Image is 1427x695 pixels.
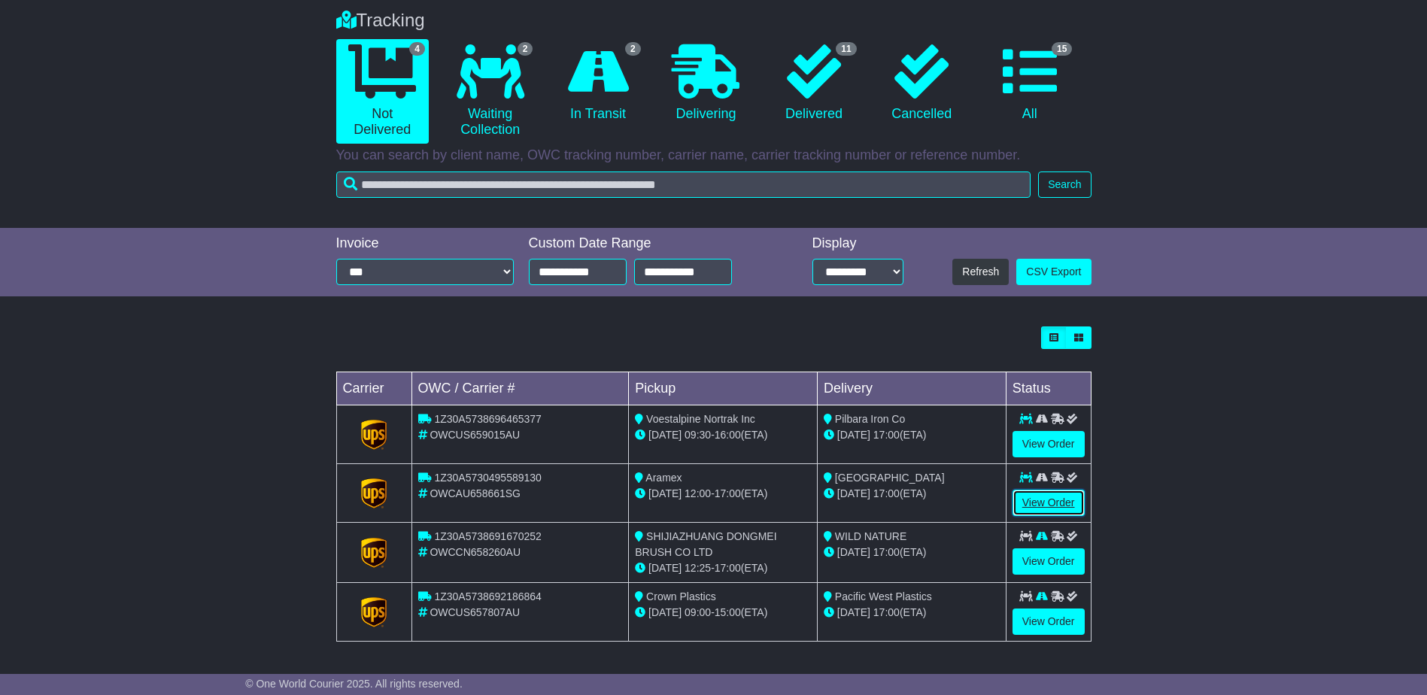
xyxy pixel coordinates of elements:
[430,546,521,558] span: OWCCN658260AU
[1038,171,1091,198] button: Search
[715,429,741,441] span: 16:00
[983,39,1076,128] a: 15 All
[835,472,945,484] span: [GEOGRAPHIC_DATA]
[646,590,716,602] span: Crown Plastics
[835,413,905,425] span: Pilbara Iron Co
[1006,372,1091,405] td: Status
[430,487,521,499] span: OWCAU658661SG
[660,39,752,128] a: Delivering
[824,486,1000,502] div: (ETA)
[648,606,682,618] span: [DATE]
[837,546,870,558] span: [DATE]
[685,487,711,499] span: 12:00
[648,562,682,574] span: [DATE]
[518,42,533,56] span: 2
[835,530,906,542] span: WILD NATURE
[434,590,541,602] span: 1Z30A5738692186864
[635,560,811,576] div: - (ETA)
[434,530,541,542] span: 1Z30A5738691670252
[444,39,536,144] a: 2 Waiting Collection
[1013,548,1085,575] a: View Order
[635,605,811,621] div: - (ETA)
[837,429,870,441] span: [DATE]
[685,429,711,441] span: 09:30
[430,429,520,441] span: OWCUS659015AU
[245,678,463,690] span: © One World Courier 2025. All rights reserved.
[685,606,711,618] span: 09:00
[824,545,1000,560] div: (ETA)
[635,427,811,443] div: - (ETA)
[635,530,776,558] span: SHIJIAZHUANG DONGMEI BRUSH CO LTD
[715,606,741,618] span: 15:00
[835,590,932,602] span: Pacific West Plastics
[1052,42,1072,56] span: 15
[361,420,387,450] img: GetCarrierServiceLogo
[873,487,900,499] span: 17:00
[1013,490,1085,516] a: View Order
[952,259,1009,285] button: Refresh
[635,486,811,502] div: - (ETA)
[551,39,644,128] a: 2 In Transit
[767,39,860,128] a: 11 Delivered
[873,429,900,441] span: 17:00
[836,42,856,56] span: 11
[361,478,387,508] img: GetCarrierServiceLogo
[876,39,968,128] a: Cancelled
[430,606,520,618] span: OWCUS657807AU
[1013,431,1085,457] a: View Order
[361,597,387,627] img: GetCarrierServiceLogo
[715,487,741,499] span: 17:00
[873,546,900,558] span: 17:00
[646,413,755,425] span: Voestalpine Nortrak Inc
[837,606,870,618] span: [DATE]
[336,372,411,405] td: Carrier
[645,472,682,484] span: Aramex
[329,10,1099,32] div: Tracking
[336,235,514,252] div: Invoice
[685,562,711,574] span: 12:25
[625,42,641,56] span: 2
[715,562,741,574] span: 17:00
[1016,259,1091,285] a: CSV Export
[629,372,818,405] td: Pickup
[873,606,900,618] span: 17:00
[336,147,1092,164] p: You can search by client name, OWC tracking number, carrier name, carrier tracking number or refe...
[824,605,1000,621] div: (ETA)
[434,472,541,484] span: 1Z30A5730495589130
[648,487,682,499] span: [DATE]
[812,235,903,252] div: Display
[1013,609,1085,635] a: View Order
[824,427,1000,443] div: (ETA)
[411,372,629,405] td: OWC / Carrier #
[529,235,770,252] div: Custom Date Range
[817,372,1006,405] td: Delivery
[648,429,682,441] span: [DATE]
[837,487,870,499] span: [DATE]
[434,413,541,425] span: 1Z30A5738696465377
[336,39,429,144] a: 4 Not Delivered
[409,42,425,56] span: 4
[361,538,387,568] img: GetCarrierServiceLogo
